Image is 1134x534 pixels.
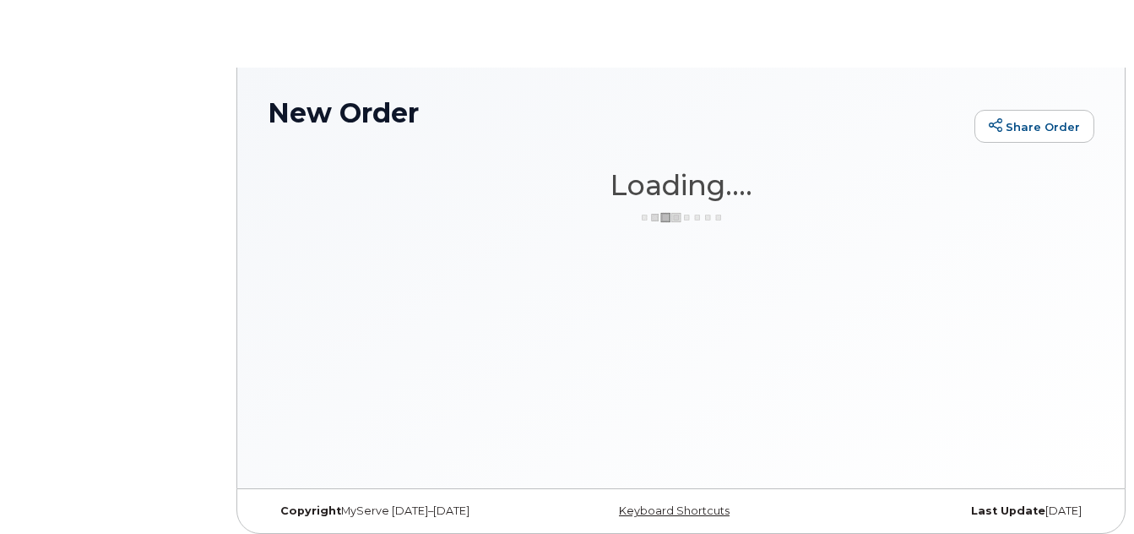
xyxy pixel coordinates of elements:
div: [DATE] [819,504,1094,518]
a: Keyboard Shortcuts [619,504,730,517]
strong: Last Update [971,504,1045,517]
a: Share Order [974,110,1094,144]
img: ajax-loader-3a6953c30dc77f0bf724df975f13086db4f4c1262e45940f03d1251963f1bf2e.gif [639,211,724,224]
h1: Loading.... [268,170,1094,200]
strong: Copyright [280,504,341,517]
div: MyServe [DATE]–[DATE] [268,504,543,518]
h1: New Order [268,98,966,128]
